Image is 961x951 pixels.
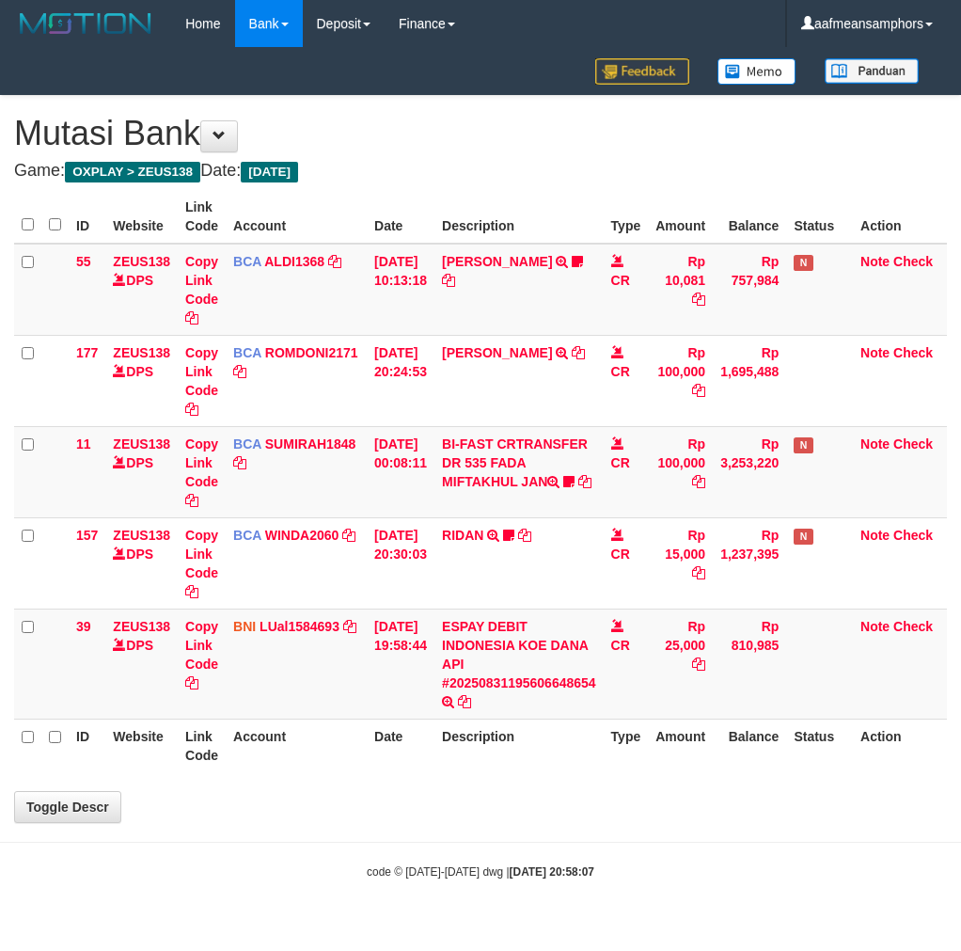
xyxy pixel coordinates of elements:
td: Rp 100,000 [648,426,713,517]
a: ZEUS138 [113,436,170,452]
th: Website [105,190,178,244]
td: DPS [105,426,178,517]
span: BCA [233,436,261,452]
td: Rp 757,984 [713,244,786,336]
a: SUMIRAH1848 [265,436,355,452]
a: [PERSON_NAME] [442,254,552,269]
a: ZEUS138 [113,345,170,360]
th: ID [69,719,105,772]
a: Copy Link Code [185,254,218,325]
strong: [DATE] 20:58:07 [510,865,594,879]
th: Status [786,190,853,244]
th: Balance [713,190,786,244]
a: Toggle Descr [14,791,121,823]
a: Check [893,254,933,269]
img: Button%20Memo.svg [717,58,796,85]
td: Rp 100,000 [648,335,713,426]
td: [DATE] 00:08:11 [367,426,434,517]
td: Rp 15,000 [648,517,713,609]
span: 157 [76,528,98,543]
th: Date [367,719,434,772]
th: Description [434,719,604,772]
a: Check [893,528,933,543]
th: Type [604,190,649,244]
a: ROMDONI2171 [265,345,358,360]
img: Feedback.jpg [595,58,689,85]
a: Note [860,528,890,543]
td: DPS [105,517,178,609]
span: Has Note [794,437,812,453]
th: Description [434,190,604,244]
th: Website [105,719,178,772]
td: Rp 810,985 [713,609,786,719]
td: Rp 1,237,395 [713,517,786,609]
th: Account [226,190,367,244]
a: ALDI1368 [264,254,324,269]
th: Action [853,190,947,244]
a: Note [860,345,890,360]
small: code © [DATE]-[DATE] dwg | [367,865,594,879]
td: [DATE] 10:13:18 [367,244,434,336]
a: Check [893,345,933,360]
th: ID [69,190,105,244]
td: [DATE] 20:30:03 [367,517,434,609]
td: [DATE] 19:58:44 [367,609,434,719]
span: 39 [76,619,91,634]
img: panduan.png [825,58,919,84]
a: Check [893,436,933,452]
th: Action [853,719,947,772]
a: RIDAN [442,528,483,543]
span: BNI [233,619,256,634]
td: DPS [105,244,178,336]
td: BI-FAST CRTRANSFER DR 535 FADA MIFTAKHUL JAN [434,426,604,517]
a: ZEUS138 [113,528,170,543]
a: Copy Link Code [185,528,218,599]
span: Has Note [794,529,812,545]
td: DPS [105,335,178,426]
span: BCA [233,345,261,360]
td: Rp 3,253,220 [713,426,786,517]
th: Amount [648,190,713,244]
td: Rp 1,695,488 [713,335,786,426]
img: MOTION_logo.png [14,9,157,38]
span: Has Note [794,255,812,271]
span: 11 [76,436,91,452]
a: Copy Link Code [185,345,218,417]
span: CR [611,364,630,379]
span: 177 [76,345,98,360]
span: OXPLAY > ZEUS138 [65,162,200,182]
a: ZEUS138 [113,254,170,269]
a: Note [860,436,890,452]
a: ESPAY DEBIT INDONESIA KOE DANA API #20250831195606648654 [442,619,596,690]
th: Link Code [178,719,226,772]
th: Type [604,719,649,772]
td: Rp 25,000 [648,609,713,719]
h1: Mutasi Bank [14,115,947,152]
td: [DATE] 20:24:53 [367,335,434,426]
span: 55 [76,254,91,269]
span: CR [611,547,630,562]
td: Rp 10,081 [648,244,713,336]
th: Balance [713,719,786,772]
th: Account [226,719,367,772]
a: WINDA2060 [265,528,339,543]
span: BCA [233,528,261,543]
a: Note [860,254,890,269]
td: DPS [105,609,178,719]
th: Amount [648,719,713,772]
a: ZEUS138 [113,619,170,634]
a: Note [860,619,890,634]
a: LUal1584693 [260,619,339,634]
a: Copy Link Code [185,436,218,508]
th: Status [786,719,853,772]
a: Check [893,619,933,634]
a: [PERSON_NAME] [442,345,552,360]
a: Copy Link Code [185,619,218,690]
th: Date [367,190,434,244]
span: CR [611,455,630,470]
span: CR [611,638,630,653]
span: CR [611,273,630,288]
th: Link Code [178,190,226,244]
h4: Game: Date: [14,162,947,181]
span: BCA [233,254,261,269]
